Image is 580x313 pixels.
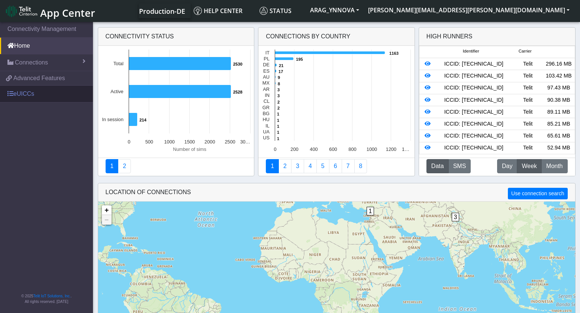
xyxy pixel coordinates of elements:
[497,159,517,173] button: Day
[543,96,574,104] div: 90.38 MB
[502,162,512,171] span: Day
[139,3,185,18] a: Your current platform instance
[277,100,280,104] text: 2
[194,7,202,15] img: knowledge.svg
[512,72,543,80] div: Telit
[543,84,574,92] div: 97.43 MB
[296,57,303,61] text: 195
[278,75,280,80] text: 9
[367,207,374,229] div: 1
[265,50,270,56] text: IT
[225,139,235,145] text: 2500
[102,117,123,122] text: In session
[278,159,291,173] a: Carrier
[435,84,512,92] div: ICCID: [TECHNICAL_ID]
[263,62,270,67] text: DE
[277,94,280,98] text: 3
[435,144,512,152] div: ICCID: [TECHNICAL_ID]
[106,159,119,173] a: Connectivity status
[184,139,194,145] text: 1500
[435,132,512,140] div: ICCID: [TECHNICAL_ID]
[204,139,215,145] text: 2000
[262,105,270,110] text: GR
[40,6,95,20] span: App Center
[512,144,543,152] div: Telit
[543,72,574,80] div: 103.42 MB
[367,207,374,215] span: 1
[274,146,277,152] text: 0
[290,146,298,152] text: 200
[13,74,65,83] span: Advanced Features
[106,159,247,173] nav: Summary paging
[263,111,270,116] text: BG
[266,159,407,173] nav: Summary paging
[266,159,279,173] a: Connections By Country
[278,82,280,86] text: 8
[102,205,112,215] a: Zoom in
[264,98,270,104] text: CL
[277,106,280,110] text: 2
[546,162,563,171] span: Month
[512,60,543,68] div: Telit
[512,96,543,104] div: Telit
[139,7,185,16] span: Production-DE
[265,123,270,129] text: IL
[240,139,250,145] text: 30…
[348,146,356,152] text: 800
[543,108,574,116] div: 89.11 MB
[435,72,512,80] div: ICCID: [TECHNICAL_ID]
[263,86,270,92] text: AR
[191,3,257,18] a: Help center
[263,135,270,140] text: US
[306,3,364,17] button: ARAG_YNNOVA
[386,146,396,152] text: 1200
[6,5,37,17] img: logo-telit-cinterion-gw-new.png
[452,213,460,221] span: 3
[263,129,270,135] text: UA
[139,118,146,122] text: 214
[435,60,512,68] div: ICCID: [TECHNICAL_ID]
[463,48,479,54] span: Identifier
[354,159,367,173] a: Not Connected for 30 days
[173,146,206,152] text: Number of sims
[342,159,355,173] a: Zero Session
[508,188,567,199] button: Use connection search
[329,146,337,152] text: 600
[265,92,270,98] text: IN
[264,56,270,61] text: PL
[194,7,242,15] span: Help center
[316,159,329,173] a: Usage by Carrier
[279,63,283,68] text: 21
[329,159,342,173] a: 14 Days Trend
[233,90,242,94] text: 2528
[15,58,48,67] span: Connections
[110,89,123,94] text: Active
[291,159,304,173] a: Usage per Country
[113,61,123,66] text: Total
[512,108,543,116] div: Telit
[278,69,283,74] text: 17
[263,68,270,74] text: ES
[33,294,71,298] a: Telit IoT Solutions, Inc.
[304,159,317,173] a: Connections By Carrier
[98,183,575,202] div: LOCATION OF CONNECTIONS
[517,159,542,173] button: Week
[233,62,242,66] text: 2530
[389,51,399,56] text: 1163
[128,139,130,145] text: 0
[257,3,306,18] a: Status
[164,139,174,145] text: 1000
[522,162,537,171] span: Week
[519,48,532,54] span: Carrier
[512,84,543,92] div: Telit
[263,74,270,80] text: AU
[512,120,543,128] div: Telit
[402,146,409,152] text: 1…
[426,159,449,173] button: Data
[118,159,131,173] a: Deployment status
[435,108,512,116] div: ICCID: [TECHNICAL_ID]
[426,32,473,41] div: High Runners
[258,28,415,46] div: Connections By Country
[260,7,268,15] img: status.svg
[364,3,574,17] button: [PERSON_NAME][EMAIL_ADDRESS][PERSON_NAME][DOMAIN_NAME]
